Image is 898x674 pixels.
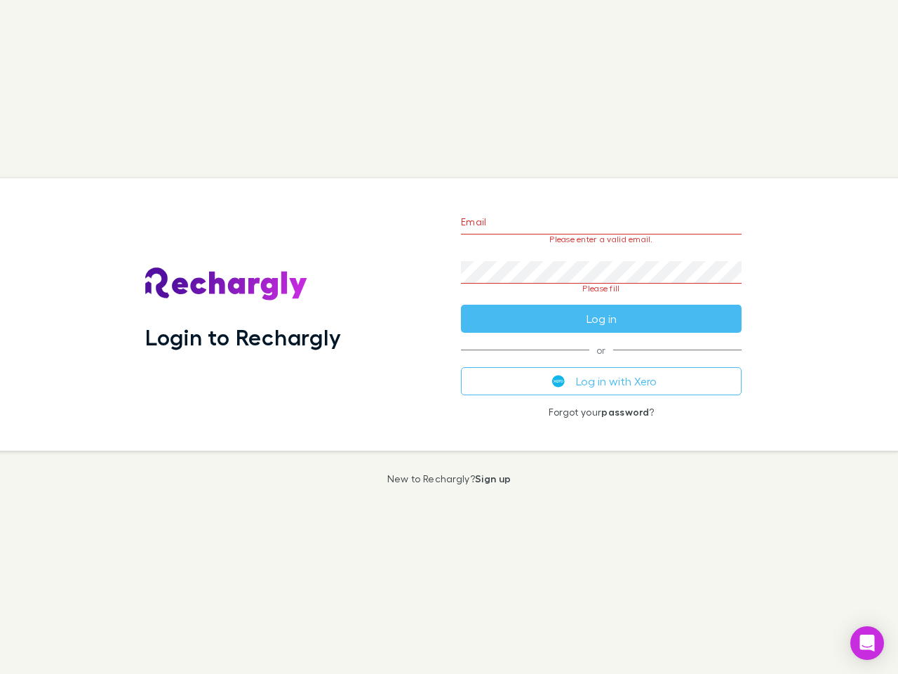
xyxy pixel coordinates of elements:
button: Log in with Xero [461,367,742,395]
a: Sign up [475,473,511,484]
a: password [601,406,649,418]
p: Forgot your ? [461,407,742,418]
img: Xero's logo [552,375,565,388]
img: Rechargly's Logo [145,267,308,301]
p: New to Rechargly? [387,473,511,484]
button: Log in [461,305,742,333]
span: or [461,350,742,350]
p: Please enter a valid email. [461,234,742,244]
h1: Login to Rechargly [145,324,341,350]
p: Please fill [461,284,742,293]
div: Open Intercom Messenger [850,626,884,660]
